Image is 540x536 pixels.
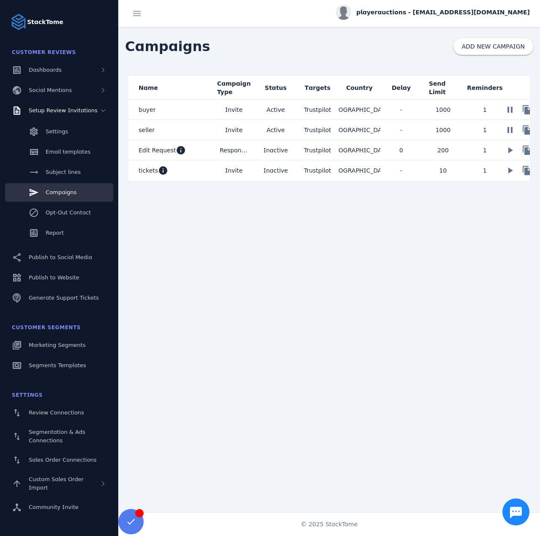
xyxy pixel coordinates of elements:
mat-cell: 1 [464,100,506,120]
span: Segmentation & Ads Connections [29,429,85,444]
span: Dashboards [29,67,62,73]
mat-cell: Active [255,120,297,140]
span: seller [139,125,155,135]
span: Trustpilot [304,106,331,113]
mat-cell: 0 [380,140,422,160]
span: tickets [139,165,158,176]
a: Opt-Out Contact [5,203,113,222]
span: Settings [12,392,43,398]
a: Settings [5,122,113,141]
span: Review Connections [29,409,84,416]
mat-cell: - [380,160,422,181]
span: Opt-Out Contact [46,209,91,216]
span: Customer Reviews [12,49,76,55]
span: Segments Templates [29,362,86,368]
a: Subject lines [5,163,113,181]
span: Trustpilot [304,127,331,133]
a: Publish to Social Media [5,248,113,267]
mat-icon: info [158,165,168,176]
mat-cell: 1000 [422,120,464,140]
span: Trustpilot [304,167,331,174]
span: Marketing Segments [29,342,85,348]
mat-cell: 10 [422,160,464,181]
span: Subject lines [46,169,81,175]
mat-cell: [GEOGRAPHIC_DATA] [338,120,380,140]
a: Segments Templates [5,356,113,375]
a: Review Connections [5,403,113,422]
span: Invite [225,105,243,115]
mat-cell: [GEOGRAPHIC_DATA] [338,140,380,160]
img: profile.jpg [336,5,351,20]
mat-cell: - [380,100,422,120]
span: Custom Sales Order Import [29,476,84,491]
mat-cell: 1 [464,140,506,160]
mat-header-cell: Targets [297,76,338,100]
span: Social Mentions [29,87,72,93]
a: Sales Order Connections [5,451,113,469]
strong: StackTome [27,18,63,27]
mat-header-cell: Reminders [464,76,506,100]
mat-header-cell: Country [338,76,380,100]
mat-cell: 1 [464,160,506,181]
a: Segmentation & Ads Connections [5,424,113,449]
span: Invite [225,125,243,135]
span: playerauctions - [EMAIL_ADDRESS][DOMAIN_NAME] [356,8,530,17]
mat-header-cell: Name [128,76,213,100]
mat-cell: Inactive [255,160,297,181]
mat-cell: 200 [422,140,464,160]
mat-icon: info [176,145,186,155]
span: Sales Order Connections [29,457,96,463]
span: Generate Support Tickets [29,295,99,301]
a: Community Invite [5,498,113,517]
span: Edit Request [139,145,176,155]
a: Marketing Segments [5,336,113,355]
span: Setup Review Invitations [29,107,98,114]
span: Campaigns [118,30,217,63]
mat-header-cell: Status [255,76,297,100]
mat-cell: [GEOGRAPHIC_DATA] [338,160,380,181]
button: ADD NEW CAMPAIGN [453,38,533,55]
mat-cell: - [380,120,422,140]
span: Response [220,145,248,155]
mat-header-cell: Send Limit [422,76,464,100]
span: Publish to Website [29,274,79,281]
a: Report [5,224,113,242]
span: Publish to Social Media [29,254,92,260]
a: Campaigns [5,183,113,202]
span: buyer [139,105,155,115]
span: Report [46,230,64,236]
span: © 2025 StackTome [301,520,358,529]
span: Settings [46,128,68,135]
a: Publish to Website [5,268,113,287]
span: Trustpilot [304,147,331,154]
button: playerauctions - [EMAIL_ADDRESS][DOMAIN_NAME] [336,5,530,20]
span: Customer Segments [12,325,81,330]
a: Email templates [5,143,113,161]
a: Generate Support Tickets [5,289,113,307]
img: Logo image [10,14,27,30]
mat-cell: Active [255,100,297,120]
span: Campaigns [46,189,76,195]
mat-header-cell: Campaign Type [213,76,255,100]
span: Invite [225,165,243,176]
span: Email templates [46,149,90,155]
span: ADD NEW CAMPAIGN [462,43,525,49]
mat-header-cell: Delay [380,76,422,100]
mat-cell: 1 [464,120,506,140]
mat-cell: Inactive [255,140,297,160]
mat-cell: 1000 [422,100,464,120]
span: Community Invite [29,504,79,510]
mat-cell: [GEOGRAPHIC_DATA] [338,100,380,120]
